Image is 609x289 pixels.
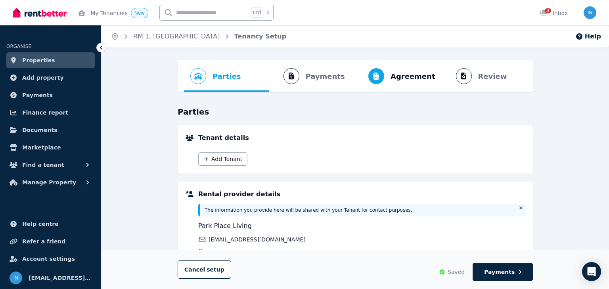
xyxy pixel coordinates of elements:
a: Help centre [6,216,95,232]
button: Manage Property [6,174,95,190]
span: Ctrl [251,8,263,18]
span: Agreement [391,71,435,82]
img: info@museliving.com.au [584,6,596,19]
span: Add property [22,73,64,82]
img: Rental providers [186,191,193,197]
button: Find a tenant [6,157,95,173]
span: [EMAIL_ADDRESS][DOMAIN_NAME] [29,273,92,283]
img: RentBetter [13,7,67,19]
a: Add property [6,70,95,86]
a: Account settings [6,251,95,267]
div: Open Intercom Messenger [582,262,601,281]
button: Agreement [354,60,442,92]
span: Payments [484,268,515,276]
a: Refer a friend [6,233,95,249]
span: Marketplace [22,143,61,152]
span: Payments [22,90,53,100]
div: Inbox [540,9,568,17]
button: Cancelsetup [178,260,231,279]
span: Saved [448,268,465,276]
p: The information you provide here will be shared with your Tenant for contact purposes. [205,207,514,213]
span: Help centre [22,219,59,229]
span: Account settings [22,254,75,264]
span: Tenancy Setup [234,32,287,41]
img: info@museliving.com.au [10,272,22,284]
a: RM 1, [GEOGRAPHIC_DATA] [133,33,220,40]
span: Manage Property [22,178,76,187]
a: Properties [6,52,95,68]
span: k [266,10,269,16]
span: 3 [545,8,551,13]
span: Parties [213,71,241,82]
span: Cancel [184,266,224,273]
button: Add Tenant [198,152,247,166]
span: Documents [22,125,57,135]
a: Documents [6,122,95,138]
nav: Breadcrumb [101,25,296,48]
h5: Rental provider details [198,189,525,199]
span: setup [207,266,224,274]
span: Park Place Living [198,221,359,231]
nav: Progress [178,60,533,92]
h5: Tenant details [198,133,525,143]
span: New [134,10,145,16]
button: Parties [184,60,247,92]
button: Help [575,32,601,41]
span: ORGANISE [6,44,31,49]
button: Payments [473,263,533,281]
span: [EMAIL_ADDRESS][DOMAIN_NAME] [209,235,306,243]
h3: Parties [178,106,533,117]
a: Payments [6,87,95,103]
span: 1800 950 505 [209,248,247,256]
span: Finance report [22,108,68,117]
a: Marketplace [6,140,95,155]
span: Find a tenant [22,160,64,170]
a: Finance report [6,105,95,121]
span: Refer a friend [22,237,65,246]
span: Properties [22,56,55,65]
